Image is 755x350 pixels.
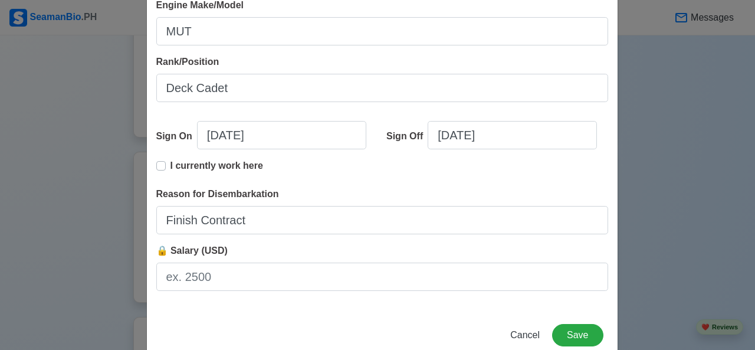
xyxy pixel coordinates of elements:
[156,17,608,45] input: Ex. Man B&W MC
[156,57,219,67] span: Rank/Position
[156,246,228,256] span: 🔒 Salary (USD)
[170,159,263,173] p: I currently work here
[552,324,603,346] button: Save
[156,74,608,102] input: Ex: Third Officer or 3/OFF
[156,129,197,143] div: Sign On
[156,206,608,234] input: Your reason for disembarkation...
[156,189,279,199] span: Reason for Disembarkation
[386,129,428,143] div: Sign Off
[503,324,547,346] button: Cancel
[510,330,540,340] span: Cancel
[156,263,608,291] input: ex. 2500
